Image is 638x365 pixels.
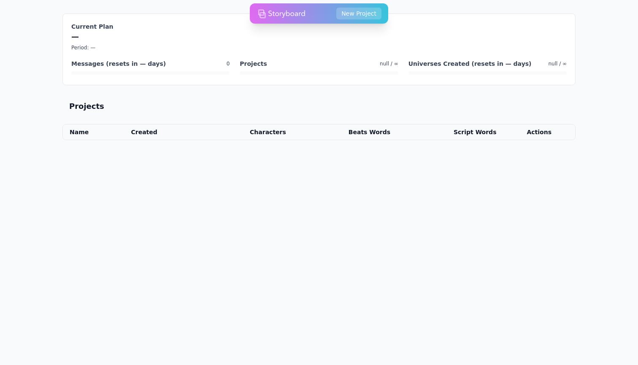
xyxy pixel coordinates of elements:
[258,5,305,22] img: storyboard
[63,124,124,140] th: Name
[503,124,575,140] th: Actions
[124,124,199,140] th: Created
[71,44,567,51] p: Period: —
[397,124,503,140] th: Script Words
[336,8,381,19] button: New Project
[71,22,567,31] h3: Current Plan
[199,124,293,140] th: Characters
[293,124,397,140] th: Beats Words
[71,31,567,43] p: —
[240,59,267,68] h4: Projects
[380,60,398,67] span: null / ∞
[69,100,104,112] h2: Projects
[408,59,532,68] h4: Universes Created (resets in — days)
[548,60,567,67] span: null / ∞
[71,59,166,68] h4: Messages (resets in — days)
[227,60,230,67] span: 0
